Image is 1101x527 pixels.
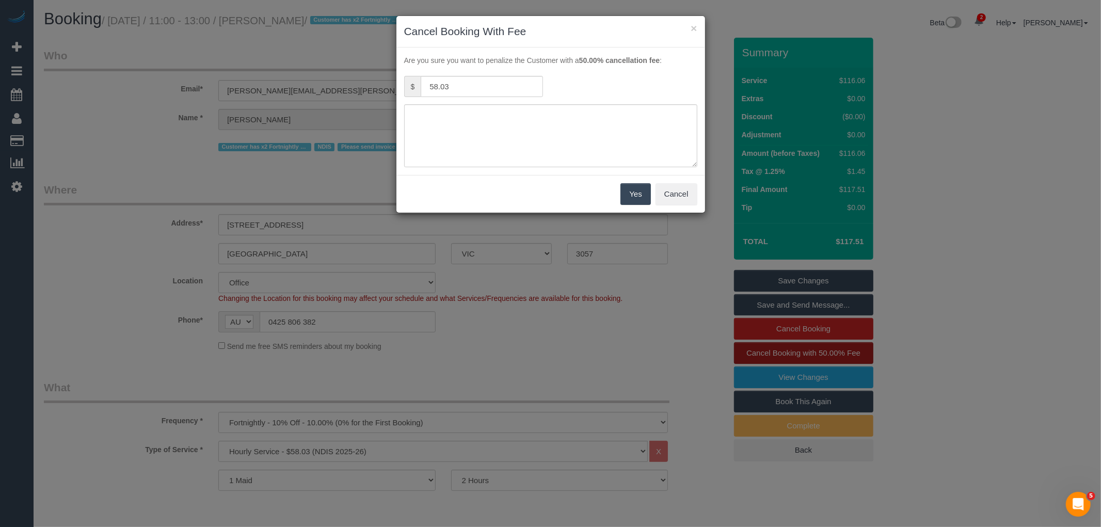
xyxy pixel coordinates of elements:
button: Cancel [656,183,697,205]
button: × [691,23,697,34]
span: 5 [1087,492,1095,500]
iframe: Intercom live chat [1066,492,1091,517]
p: Are you sure you want to penalize the Customer with a : [404,55,697,66]
sui-modal: Cancel Booking With Fee [396,16,705,213]
h3: Cancel Booking With Fee [404,24,697,39]
span: $ [404,76,421,97]
strong: 50.00% cancellation fee [579,56,660,65]
button: Yes [620,183,650,205]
